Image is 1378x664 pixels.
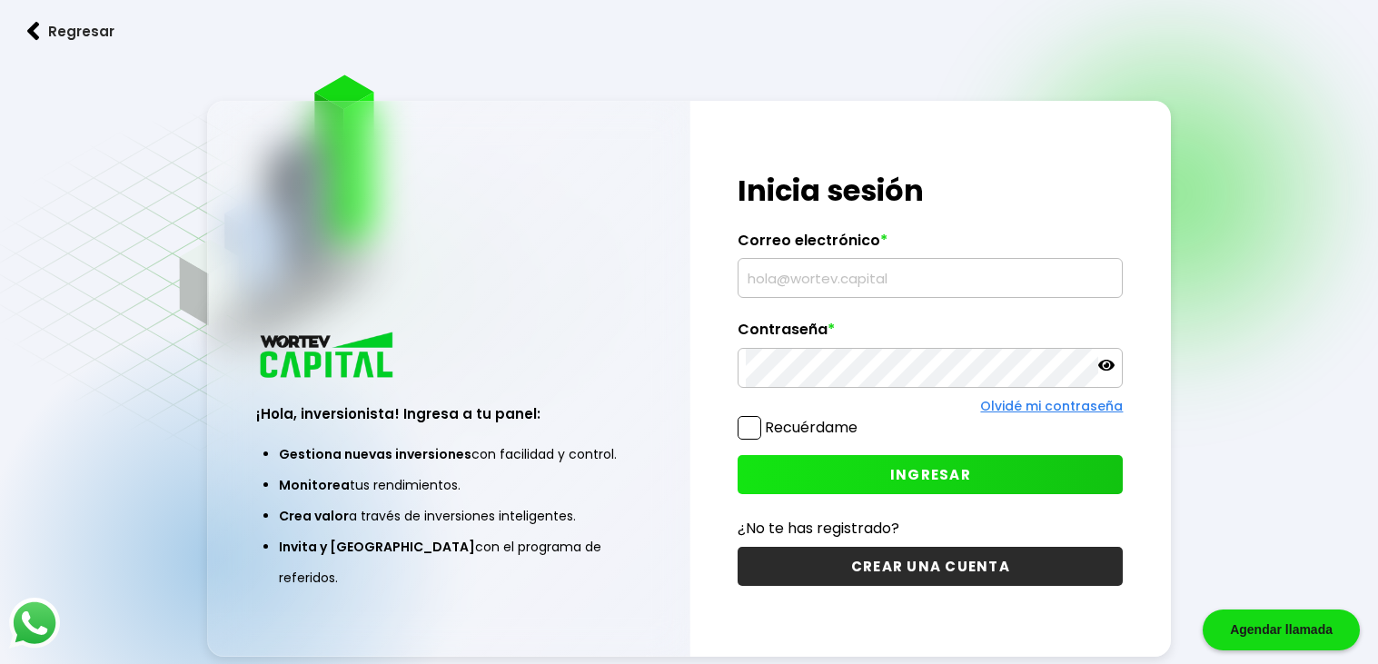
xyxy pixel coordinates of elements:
button: INGRESAR [738,455,1123,494]
label: Correo electrónico [738,232,1123,259]
label: Contraseña [738,321,1123,348]
img: flecha izquierda [27,22,40,41]
div: Agendar llamada [1203,609,1360,650]
h1: Inicia sesión [738,169,1123,213]
span: Crea valor [279,507,349,525]
li: con facilidad y control. [279,439,619,470]
img: logo_wortev_capital [256,330,400,383]
a: ¿No te has registrado?CREAR UNA CUENTA [738,517,1123,586]
img: logos_whatsapp-icon.242b2217.svg [9,598,60,649]
button: CREAR UNA CUENTA [738,547,1123,586]
span: Monitorea [279,476,350,494]
h3: ¡Hola, inversionista! Ingresa a tu panel: [256,403,641,424]
li: con el programa de referidos. [279,531,619,593]
p: ¿No te has registrado? [738,517,1123,540]
span: INGRESAR [890,465,971,484]
input: hola@wortev.capital [746,259,1115,297]
label: Recuérdame [765,417,858,438]
li: a través de inversiones inteligentes. [279,500,619,531]
a: Olvidé mi contraseña [980,397,1123,415]
span: Gestiona nuevas inversiones [279,445,471,463]
span: Invita y [GEOGRAPHIC_DATA] [279,538,475,556]
li: tus rendimientos. [279,470,619,500]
